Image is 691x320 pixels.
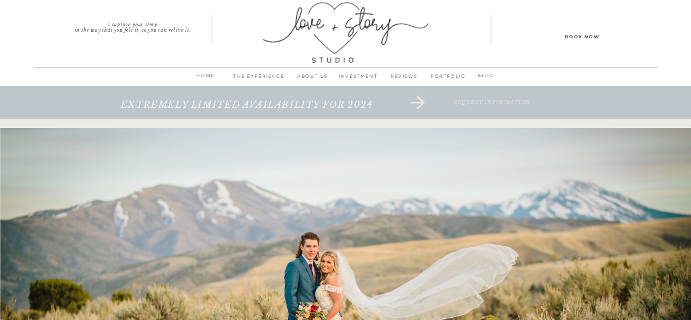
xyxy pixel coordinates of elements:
[381,72,427,87] a: REVIEWS
[290,72,335,87] a: ABOUT us
[533,32,631,40] a: Book Now
[55,22,211,30] p: I capture your story in the way that you felt it, so you can relive it.
[471,71,500,82] a: BLOG
[84,100,410,121] a: extremely limited availability for 2024
[427,72,469,87] a: PORTFOLIO
[191,71,220,86] a: home
[55,22,211,30] a: I capture your storyin the way that you felt it, so you can relive it.
[228,72,290,87] a: THE EXPERIENCE
[335,72,381,87] a: INVESTMENT
[395,100,588,121] a: request information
